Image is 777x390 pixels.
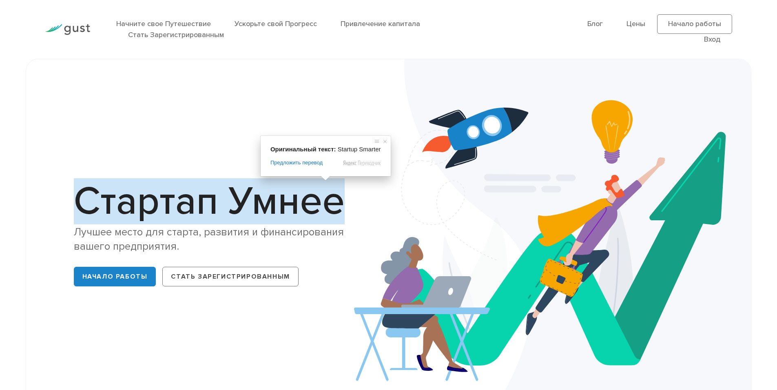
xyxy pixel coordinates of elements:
[116,20,211,28] a: Начните свое Путешествие
[74,267,156,286] a: Начало работы
[171,273,290,281] ya-tr-span: Стать Зарегистрированным
[82,273,148,281] ya-tr-span: Начало работы
[626,20,645,28] a: Цены
[270,159,323,166] span: Предложить перевод
[657,14,732,34] a: Начало работы
[668,20,721,28] ya-tr-span: Начало работы
[235,20,317,28] a: Ускорьте свой Прогресс
[341,20,420,28] a: Привлечение капитала
[704,35,720,44] a: Вход
[74,226,344,253] ya-tr-span: Лучшее место для старта, развития и финансирования вашего предприятия.
[74,178,345,224] ya-tr-span: Стартап Умнее
[162,267,298,286] a: Стать Зарегистрированным
[45,24,90,35] img: Логотип Gust
[270,146,336,153] span: Оригинальный текст:
[587,20,603,28] a: Блог
[128,31,224,39] a: Стать Зарегистрированным
[338,146,381,153] span: Startup Smarter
